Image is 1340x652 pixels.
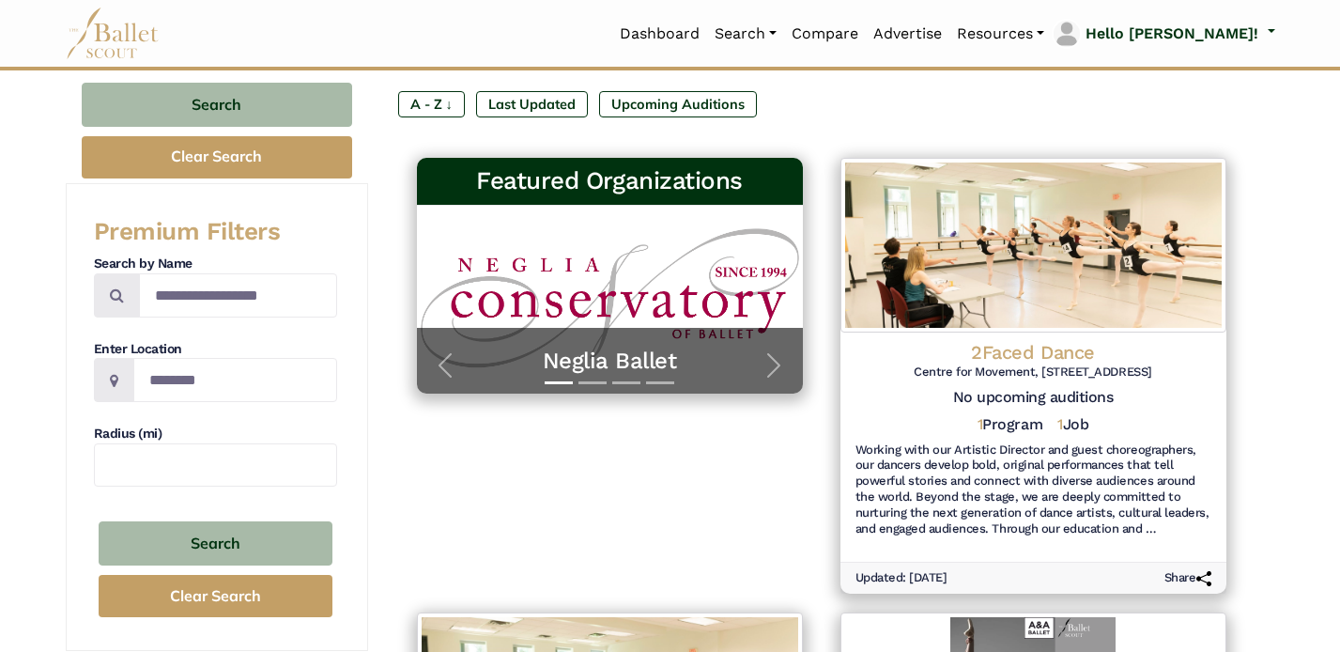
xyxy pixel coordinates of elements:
a: Advertise [866,14,949,54]
h5: No upcoming auditions [855,388,1211,408]
h4: Search by Name [94,255,337,273]
h6: Working with our Artistic Director and guest choreographers, our dancers develop bold, original p... [855,442,1211,537]
h4: Enter Location [94,340,337,359]
label: Upcoming Auditions [599,91,757,117]
h6: Centre for Movement, [STREET_ADDRESS] [855,365,1211,380]
button: Slide 3 [612,372,640,394]
button: Slide 2 [578,372,607,394]
p: Hello [PERSON_NAME]! [1086,22,1258,46]
h5: Job [1057,415,1088,435]
input: Location [133,358,337,402]
button: Slide 1 [545,372,573,394]
span: 1 [1057,415,1063,433]
button: Clear Search [82,136,352,179]
img: Logo [840,158,1226,333]
span: 1 [978,415,983,433]
a: profile picture Hello [PERSON_NAME]! [1052,19,1274,49]
input: Search by names... [139,273,337,318]
button: Search [99,521,332,566]
h4: Radius (mi) [94,425,337,443]
h3: Featured Organizations [432,165,788,197]
h3: Premium Filters [94,216,337,248]
h6: Share [1164,570,1211,586]
h5: Program [978,415,1042,435]
label: Last Updated [476,91,588,117]
button: Slide 4 [646,372,674,394]
a: Dashboard [612,14,707,54]
a: Neglia Ballet [436,347,784,376]
a: Compare [784,14,866,54]
h4: 2Faced Dance [855,340,1211,365]
button: Search [82,83,352,127]
a: Search [707,14,784,54]
button: Clear Search [99,575,332,617]
img: profile picture [1054,21,1080,47]
label: A - Z ↓ [398,91,465,117]
a: Resources [949,14,1052,54]
h6: Updated: [DATE] [855,570,947,586]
